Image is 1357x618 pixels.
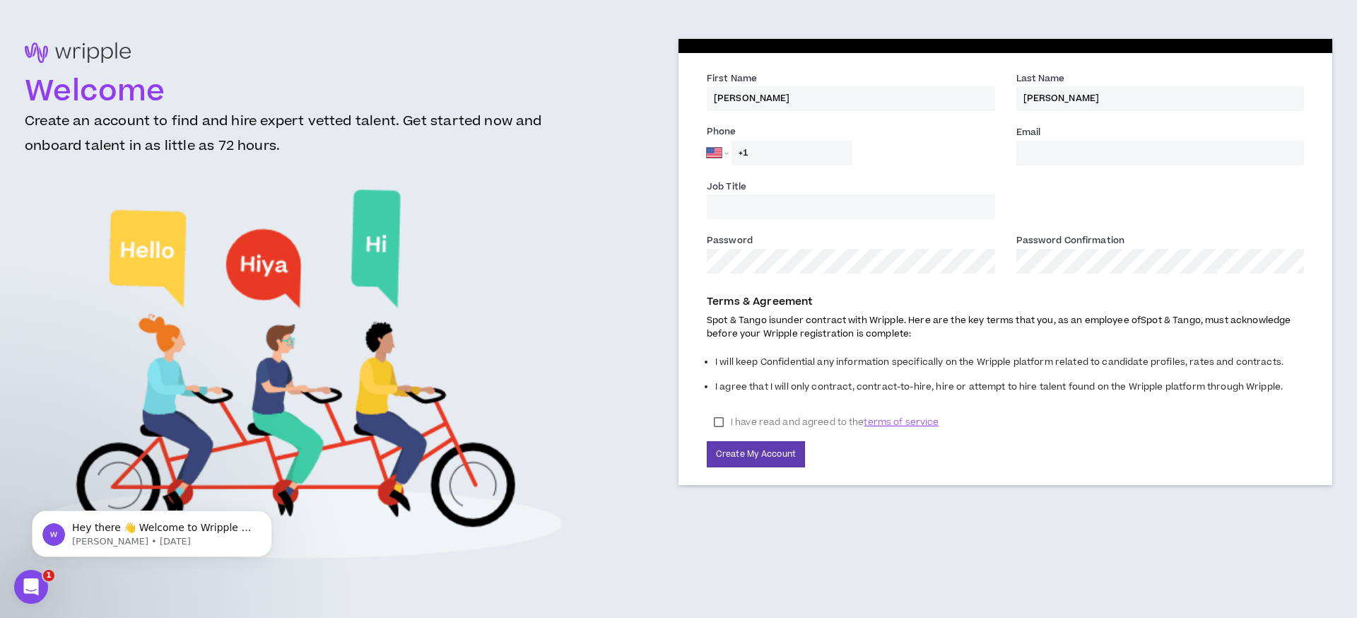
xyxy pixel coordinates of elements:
[43,570,54,581] span: 1
[1016,72,1065,88] label: Last Name
[25,75,570,109] h1: Welcome
[1016,126,1041,141] label: Email
[707,125,995,141] label: Phone
[707,234,753,250] label: Password
[1016,234,1125,250] label: Password Confirmation
[25,109,570,170] h3: Create an account to find and hire expert vetted talent. Get started now and onboard talent in as...
[707,294,1304,310] p: Terms & Agreement
[30,170,564,579] img: Welcome to Wripple
[715,377,1304,401] li: I agree that I will only contract, contract-to-hire, hire or attempt to hire talent found on the ...
[707,314,1304,341] p: Spot & Tango is under contract with Wripple. Here are the key terms that you, as an employee of S...
[25,42,131,71] img: logo-brand.png
[715,352,1304,376] li: I will keep Confidential any information specifically on the Wripple platform related to candidat...
[14,570,48,604] iframe: Intercom live chat
[707,412,946,433] label: I have read and agreed to the
[11,481,293,580] iframe: Intercom notifications message
[707,72,757,88] label: First Name
[707,180,746,196] label: Job Title
[864,415,939,429] span: terms of service
[707,441,805,467] button: Create My Account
